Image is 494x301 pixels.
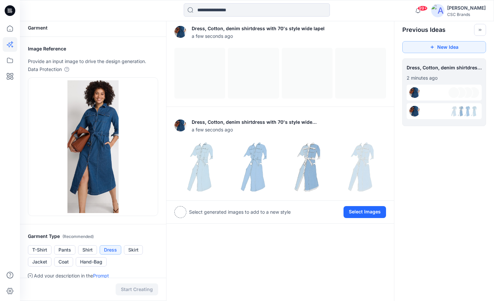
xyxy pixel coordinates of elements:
[192,126,320,133] span: a few seconds ago
[447,12,486,17] div: CSC Brands
[174,119,186,131] img: eyJhbGciOiJIUzI1NiIsImtpZCI6IjAiLCJ0eXAiOiJKV1QifQ.eyJkYXRhIjp7InR5cGUiOiJzdG9yYWdlIiwicGF0aCI6Im...
[34,272,109,280] p: Add your description in the
[174,26,186,38] img: eyJhbGciOiJIUzI1NiIsImtpZCI6IjAiLCJ0eXAiOiJKV1QifQ.eyJkYXRhIjp7InR5cGUiOiJzdG9yYWdlIiwicGF0aCI6Im...
[409,106,420,116] img: eyJhbGciOiJIUzI1NiIsImtpZCI6IjAiLCJ0eXAiOiJKV1QifQ.eyJkYXRhIjp7InR5cGUiOiJzdG9yYWdlIiwicGF0aCI6Im...
[78,245,97,255] button: Shirt
[28,57,158,65] p: Provide an input image to drive the design generation.
[28,232,158,241] h2: Garment Type
[344,206,386,218] button: Select Images
[282,142,332,192] img: 2.png
[28,257,51,266] button: Jacket
[402,41,486,53] button: New Idea
[67,80,118,213] img: eyJhbGciOiJIUzI1NiIsImtpZCI6IjAiLCJ0eXAiOiJKV1QifQ.eyJkYXRhIjp7InR5cGUiOiJzdG9yYWdlIiwicGF0aCI6Im...
[192,118,320,126] p: Dress, Cotton, denim shirtdress with 70's style wide lapel
[54,245,75,255] button: Pants
[192,25,325,33] p: Dress, Cotton, denim shirtdress with 70's style wide lapel
[100,245,121,255] button: Dress
[407,63,482,72] span: Dress, Cotton, denim shirtdress with 70's style wide lapel
[462,106,472,116] img: 1.png
[468,106,479,116] img: 0.png
[28,245,51,255] button: T-Shirt
[76,257,107,266] button: Hand-Bag
[54,257,73,266] button: Coat
[474,24,486,36] button: Toggle idea bar
[62,234,94,239] span: ( Recommended )
[407,74,482,82] p: October 03, 2025
[418,6,428,11] span: 99+
[28,65,62,73] p: Data Protection
[28,45,158,53] h2: Image Reference
[431,4,445,17] img: avatar
[336,142,386,192] img: 3.png
[192,33,325,39] span: a few seconds ago
[175,142,225,192] img: 0.png
[93,273,109,278] a: Prompt
[448,106,459,116] img: 3.png
[228,142,278,192] img: 1.png
[124,245,143,255] button: Skirt
[409,87,420,98] img: eyJhbGciOiJIUzI1NiIsImtpZCI6IjAiLCJ0eXAiOiJKV1QifQ.eyJkYXRhIjp7InR5cGUiOiJzdG9yYWdlIiwicGF0aCI6Im...
[402,26,445,34] h2: Previous Ideas
[455,106,466,116] img: 2.png
[189,208,291,216] p: Select generated images to add to a new style
[447,4,486,12] div: [PERSON_NAME]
